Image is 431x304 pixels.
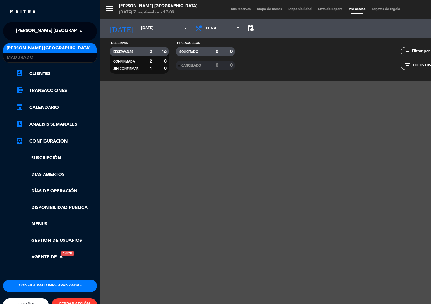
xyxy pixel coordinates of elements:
div: [PERSON_NAME] [GEOGRAPHIC_DATA] [119,3,198,9]
label: Pre-accesos [177,41,200,46]
span: pending_actions [247,24,254,32]
span: Mapa de mesas [254,8,285,11]
button: Configuraciones avanzadas [3,280,97,292]
span: Disponibilidad [285,8,315,11]
a: account_boxClientes [16,70,97,78]
strong: 0 [230,63,234,68]
i: filter_list [404,48,411,55]
a: Gestión de usuarios [16,237,97,244]
i: account_box [16,69,23,77]
span: Madurado [7,54,33,61]
span: Mis reservas [228,8,254,11]
a: Suscripción [16,155,97,162]
div: [DATE] 7. septiembre - 17:09 [119,9,198,16]
strong: 2 [150,59,152,63]
span: Pre-acceso [346,8,369,11]
a: Configuración [16,138,97,145]
span: CONFIRMADA [113,60,135,63]
img: MEITRE [9,9,36,14]
i: [DATE] [105,21,138,35]
a: assessmentANÁLISIS SEMANALES [16,121,97,128]
a: calendar_monthCalendario [16,104,97,111]
strong: 3 [150,49,152,54]
span: Solicitado [179,50,198,53]
span: Cena [206,23,235,34]
a: Días de Operación [16,188,97,195]
strong: 0 [216,63,218,68]
span: Lista de Espera [315,8,346,11]
i: arrow_drop_down [182,24,189,32]
span: [PERSON_NAME] [GEOGRAPHIC_DATA] [16,25,100,38]
strong: 0 [230,49,234,54]
strong: 1 [150,66,152,71]
a: Disponibilidad pública [16,204,97,211]
i: calendar_month [16,103,23,111]
i: menu [105,4,114,13]
filter-checkbox: EARLY_ACCESS_REQUESTED [176,47,235,56]
i: assessment [16,120,23,128]
a: Días abiertos [16,171,97,178]
a: account_balance_walletTransacciones [16,87,97,94]
strong: 8 [164,59,168,63]
button: menu [105,4,114,15]
a: Agente de IANuevo [16,254,63,261]
strong: 8 [164,66,168,71]
strong: 0 [216,49,218,54]
strong: 16 [162,49,168,54]
div: Nuevo [61,251,74,256]
i: settings_applications [16,137,23,144]
span: Cancelado [181,64,201,67]
span: [PERSON_NAME] [GEOGRAPHIC_DATA] [7,45,90,52]
span: SIN CONFIRMAR [113,67,138,70]
label: Reservas [111,41,128,46]
span: RESERVADAS [113,50,133,53]
i: account_balance_wallet [16,86,23,94]
span: Tarjetas de regalo [369,8,403,11]
a: Menus [16,220,97,228]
